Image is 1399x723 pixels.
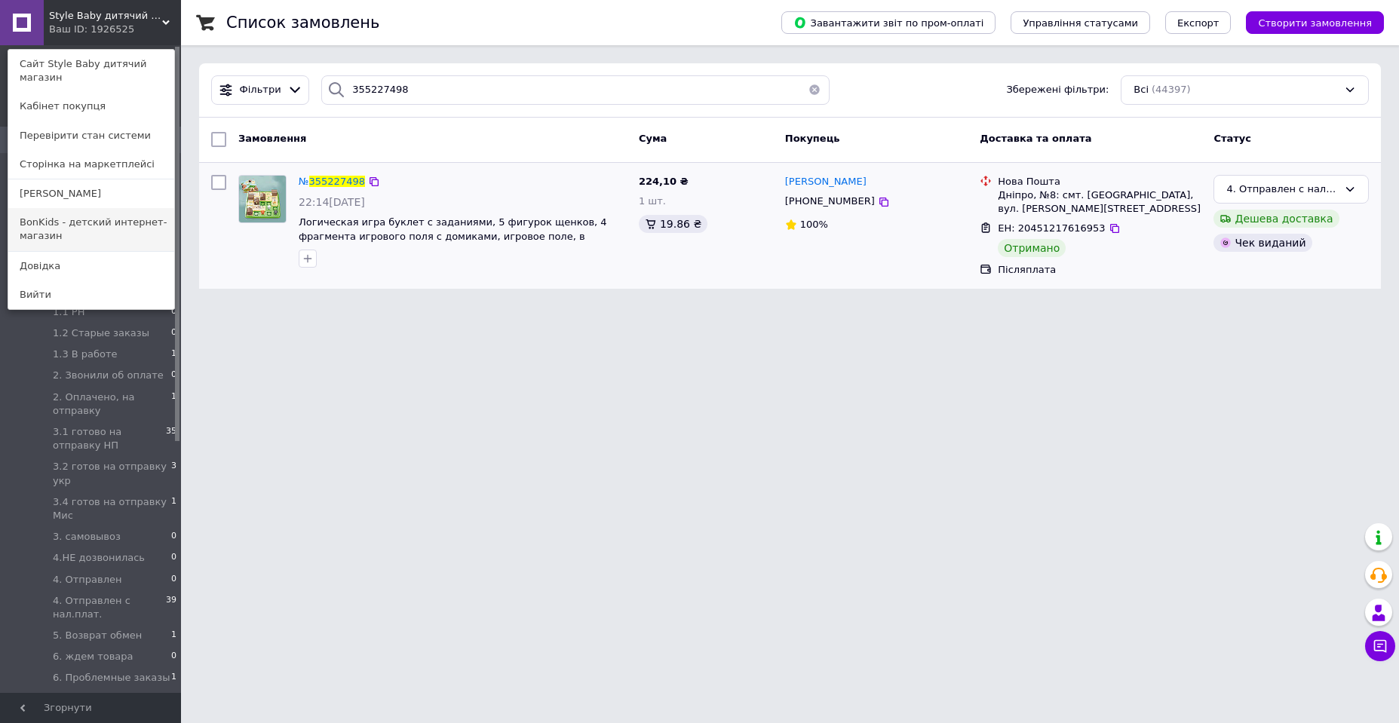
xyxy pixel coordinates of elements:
span: 2. Оплачено, на отправку [53,391,171,418]
span: 0 [171,650,176,663]
span: 0 [171,573,176,587]
span: 1 [171,629,176,642]
span: 3 [171,460,176,487]
div: 4. Отправлен с нал.плат. [1226,182,1338,198]
button: Завантажити звіт по пром-оплаті [781,11,996,34]
span: 0 [171,369,176,382]
span: [PERSON_NAME] [785,176,867,187]
span: 22:14[DATE] [299,196,365,208]
span: [PHONE_NUMBER] [785,195,875,207]
span: ЕН: 20451217616953 [998,222,1105,234]
a: №355227498 [299,176,365,187]
span: 4. Отправлен [53,573,122,587]
span: 1.2 Старые заказы [53,326,149,340]
button: Експорт [1165,11,1232,34]
span: 224,10 ₴ [639,176,689,187]
span: 6. Проблемные заказы [53,671,170,685]
a: [PERSON_NAME] [8,179,174,208]
span: Статус [1213,133,1251,144]
span: 3.2 готов на отправку укр [53,460,171,487]
span: Style Baby дитячий магазин [49,9,162,23]
div: Отримано [998,239,1066,257]
div: 19.86 ₴ [639,215,707,233]
span: 1 [171,671,176,685]
span: 3. самовывоз [53,530,121,544]
span: 4.НЕ дозвонилась [53,551,145,565]
button: Управління статусами [1011,11,1150,34]
span: Збережені фільтри: [1006,83,1109,97]
a: Сайт Style Baby дитячий магазин [8,50,174,92]
span: Всі [1134,83,1149,97]
span: 355227498 [309,176,365,187]
span: 39 [166,594,176,621]
a: [PERSON_NAME] [785,175,867,189]
span: Доставка та оплата [980,133,1091,144]
span: 0 [171,551,176,565]
button: Очистить [799,75,830,105]
a: Сторінка на маркетплейсі [8,150,174,179]
span: 1 [171,348,176,361]
span: 1.1 РН [53,305,84,319]
a: Довідка [8,252,174,280]
span: 1 [171,391,176,418]
span: 1 [171,495,176,522]
a: BonKids - детский интернет-магазин [8,208,174,250]
span: Cума [639,133,667,144]
a: Кабінет покупця [8,92,174,121]
span: 1.3 В работе [53,348,118,361]
span: Фільтри [240,83,281,97]
h1: Список замовлень [226,14,379,32]
input: Пошук за номером замовлення, ПІБ покупця, номером телефону, Email, номером накладної [321,75,829,105]
div: Чек виданий [1213,234,1312,252]
div: Дніпро, №8: смт. [GEOGRAPHIC_DATA], вул. [PERSON_NAME][STREET_ADDRESS] [998,188,1201,216]
div: Післяплата [998,263,1201,277]
span: Покупець [785,133,840,144]
span: 2. Звонили об оплате [53,369,164,382]
a: Фото товару [238,175,287,223]
span: 0 [171,530,176,544]
div: Дешева доставка [1213,210,1339,228]
span: 0 [171,305,176,319]
span: Управління статусами [1023,17,1138,29]
span: 6. ждем товара [53,650,133,663]
span: Замовлення [238,133,306,144]
span: 4. Отправлен с нал.плат. [53,594,166,621]
span: 100% [800,219,828,230]
a: Вийти [8,280,174,309]
a: Логическая игра буклет с заданиями, 5 фигурок щенков, 4 фрагмента игрового поля с домиками, игров... [299,216,607,242]
img: Фото товару [239,176,286,222]
span: Експорт [1177,17,1220,29]
a: Створити замовлення [1231,17,1384,28]
button: Чат з покупцем [1365,631,1395,661]
span: 0 [171,326,176,340]
span: 3.4 готов на отправку Мис [53,495,171,522]
a: Перевірити стан системи [8,121,174,150]
span: Завантажити звіт по пром-оплаті [793,16,983,29]
span: № [299,176,309,187]
div: Нова Пошта [998,175,1201,188]
span: 35 [166,425,176,452]
span: 3.1 готово на отправку НП [53,425,166,452]
span: 5. Возврат обмен [53,629,142,642]
div: Ваш ID: 1926525 [49,23,112,36]
span: Створити замовлення [1258,17,1372,29]
span: 1 шт. [639,195,666,207]
span: (44397) [1152,84,1191,95]
button: Створити замовлення [1246,11,1384,34]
